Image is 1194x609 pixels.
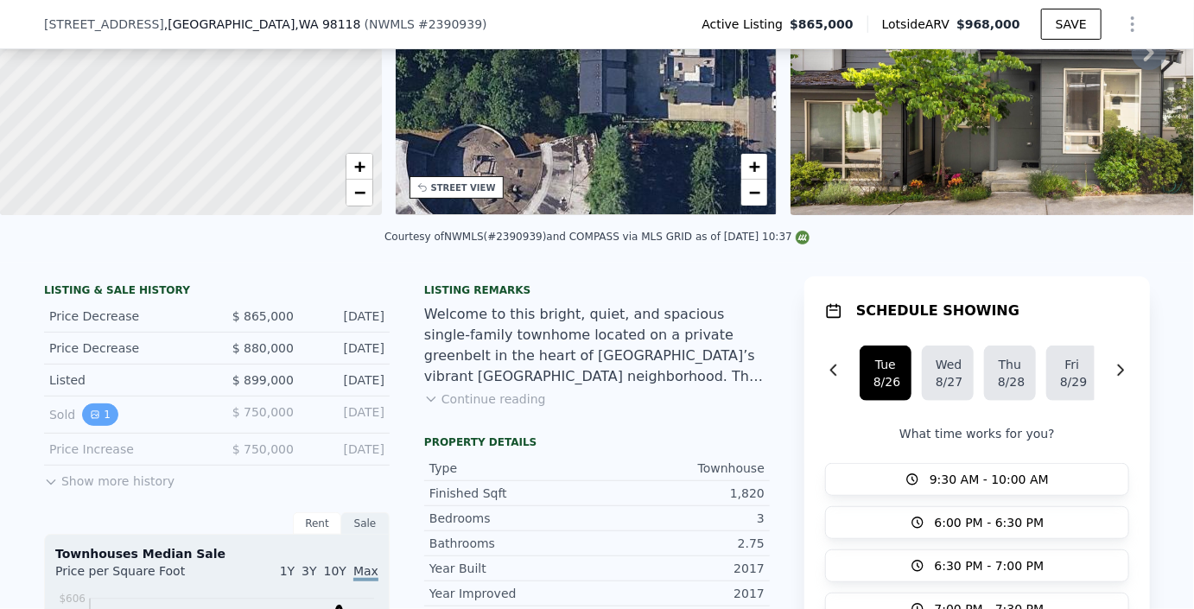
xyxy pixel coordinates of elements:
[922,346,974,401] button: Wed8/27
[429,585,597,602] div: Year Improved
[431,181,496,194] div: STREET VIEW
[44,466,175,490] button: Show more history
[44,16,164,33] span: [STREET_ADDRESS]
[308,371,384,389] div: [DATE]
[825,463,1129,496] button: 9:30 AM - 10:00 AM
[998,356,1022,373] div: Thu
[825,506,1129,539] button: 6:00 PM - 6:30 PM
[280,564,295,578] span: 1Y
[597,560,765,577] div: 2017
[384,231,810,243] div: Courtesy of NWMLS (#2390939) and COMPASS via MLS GRID as of [DATE] 10:37
[936,356,960,373] div: Wed
[59,593,86,605] tspan: $606
[49,308,203,325] div: Price Decrease
[930,471,1049,488] span: 9:30 AM - 10:00 AM
[1060,373,1084,390] div: 8/29
[232,442,294,456] span: $ 750,000
[365,16,487,33] div: ( )
[935,557,1045,574] span: 6:30 PM - 7:00 PM
[429,560,597,577] div: Year Built
[346,154,372,180] a: Zoom in
[232,341,294,355] span: $ 880,000
[597,535,765,552] div: 2.75
[346,180,372,206] a: Zoom out
[873,373,898,390] div: 8/26
[302,564,316,578] span: 3Y
[956,17,1020,31] span: $968,000
[935,514,1045,531] span: 6:00 PM - 6:30 PM
[825,425,1129,442] p: What time works for you?
[1041,9,1102,40] button: SAVE
[998,373,1022,390] div: 8/28
[353,181,365,203] span: −
[353,564,378,581] span: Max
[44,283,390,301] div: LISTING & SALE HISTORY
[984,346,1036,401] button: Thu8/28
[597,510,765,527] div: 3
[232,309,294,323] span: $ 865,000
[324,564,346,578] span: 10Y
[308,339,384,357] div: [DATE]
[308,441,384,458] div: [DATE]
[873,356,898,373] div: Tue
[796,231,810,244] img: NWMLS Logo
[424,304,770,387] div: Welcome to this bright, quiet, and spacious single-family townhome located on a private greenbelt...
[790,16,854,33] span: $865,000
[353,155,365,177] span: +
[597,460,765,477] div: Townhouse
[429,485,597,502] div: Finished Sqft
[741,154,767,180] a: Zoom in
[418,17,482,31] span: # 2390939
[429,460,597,477] div: Type
[82,403,118,426] button: View historical data
[597,585,765,602] div: 2017
[293,512,341,535] div: Rent
[341,512,390,535] div: Sale
[825,549,1129,582] button: 6:30 PM - 7:00 PM
[860,346,911,401] button: Tue8/26
[232,405,294,419] span: $ 750,000
[49,403,203,426] div: Sold
[308,308,384,325] div: [DATE]
[295,17,360,31] span: , WA 98118
[369,17,415,31] span: NWMLS
[856,301,1019,321] h1: SCHEDULE SHOWING
[741,180,767,206] a: Zoom out
[429,535,597,552] div: Bathrooms
[424,390,546,408] button: Continue reading
[424,435,770,449] div: Property details
[1046,346,1098,401] button: Fri8/29
[1060,356,1084,373] div: Fri
[1115,7,1150,41] button: Show Options
[597,485,765,502] div: 1,820
[429,510,597,527] div: Bedrooms
[49,441,203,458] div: Price Increase
[882,16,956,33] span: Lotside ARV
[232,373,294,387] span: $ 899,000
[308,403,384,426] div: [DATE]
[749,155,760,177] span: +
[702,16,790,33] span: Active Listing
[55,545,378,562] div: Townhouses Median Sale
[936,373,960,390] div: 8/27
[749,181,760,203] span: −
[49,339,203,357] div: Price Decrease
[164,16,361,33] span: , [GEOGRAPHIC_DATA]
[49,371,203,389] div: Listed
[424,283,770,297] div: Listing remarks
[55,562,217,590] div: Price per Square Foot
